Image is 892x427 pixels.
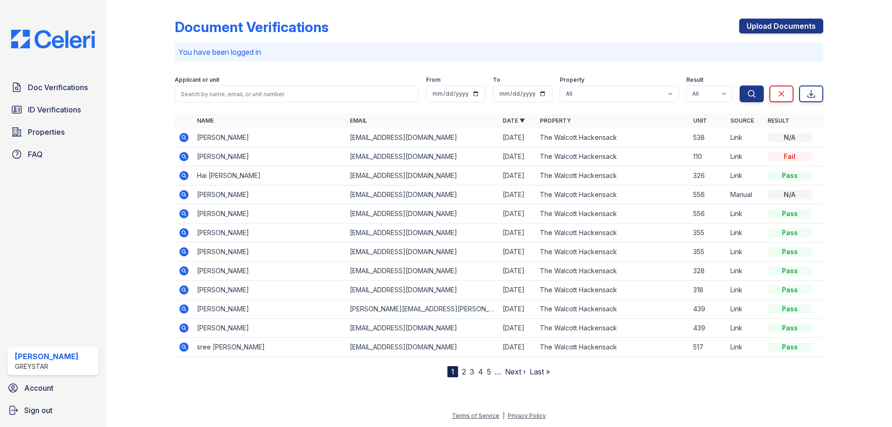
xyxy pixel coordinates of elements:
[193,204,346,223] td: [PERSON_NAME]
[727,262,764,281] td: Link
[495,366,501,377] span: …
[499,147,536,166] td: [DATE]
[689,319,727,338] td: 439
[346,185,499,204] td: [EMAIL_ADDRESS][DOMAIN_NAME]
[499,128,536,147] td: [DATE]
[727,281,764,300] td: Link
[346,223,499,243] td: [EMAIL_ADDRESS][DOMAIN_NAME]
[346,319,499,338] td: [EMAIL_ADDRESS][DOMAIN_NAME]
[727,243,764,262] td: Link
[727,204,764,223] td: Link
[689,338,727,357] td: 517
[24,405,52,416] span: Sign out
[28,126,65,138] span: Properties
[499,338,536,357] td: [DATE]
[7,145,98,164] a: FAQ
[346,281,499,300] td: [EMAIL_ADDRESS][DOMAIN_NAME]
[505,367,526,376] a: Next ›
[15,351,79,362] div: [PERSON_NAME]
[503,412,505,419] div: |
[536,338,689,357] td: The Walcott Hackensack
[4,30,102,48] img: CE_Logo_Blue-a8612792a0a2168367f1c8372b55b34899dd931a85d93a1a3d3e32e68fde9ad4.png
[175,19,328,35] div: Document Verifications
[478,367,483,376] a: 4
[536,281,689,300] td: The Walcott Hackensack
[767,342,812,352] div: Pass
[499,300,536,319] td: [DATE]
[346,166,499,185] td: [EMAIL_ADDRESS][DOMAIN_NAME]
[346,262,499,281] td: [EMAIL_ADDRESS][DOMAIN_NAME]
[28,104,81,115] span: ID Verifications
[193,281,346,300] td: [PERSON_NAME]
[536,300,689,319] td: The Walcott Hackensack
[767,247,812,256] div: Pass
[346,300,499,319] td: [PERSON_NAME][EMAIL_ADDRESS][PERSON_NAME][DOMAIN_NAME]
[727,128,764,147] td: Link
[426,76,440,84] label: From
[193,128,346,147] td: [PERSON_NAME]
[15,362,79,371] div: Greystar
[730,117,754,124] a: Source
[727,338,764,357] td: Link
[193,262,346,281] td: [PERSON_NAME]
[499,185,536,204] td: [DATE]
[767,285,812,295] div: Pass
[499,262,536,281] td: [DATE]
[689,128,727,147] td: 538
[536,223,689,243] td: The Walcott Hackensack
[197,117,214,124] a: Name
[540,117,571,124] a: Property
[4,379,102,397] a: Account
[536,166,689,185] td: The Walcott Hackensack
[689,204,727,223] td: 556
[767,228,812,237] div: Pass
[487,367,491,376] a: 5
[499,204,536,223] td: [DATE]
[175,85,419,102] input: Search by name, email, or unit number
[689,300,727,319] td: 439
[499,223,536,243] td: [DATE]
[689,281,727,300] td: 318
[693,117,707,124] a: Unit
[767,323,812,333] div: Pass
[447,366,458,377] div: 1
[767,171,812,180] div: Pass
[193,223,346,243] td: [PERSON_NAME]
[689,147,727,166] td: 110
[767,266,812,276] div: Pass
[193,300,346,319] td: [PERSON_NAME]
[689,166,727,185] td: 326
[536,319,689,338] td: The Walcott Hackensack
[536,128,689,147] td: The Walcott Hackensack
[193,166,346,185] td: Hai [PERSON_NAME]
[7,78,98,97] a: Doc Verifications
[536,204,689,223] td: The Walcott Hackensack
[193,338,346,357] td: sree [PERSON_NAME]
[767,190,812,199] div: N/A
[499,319,536,338] td: [DATE]
[536,243,689,262] td: The Walcott Hackensack
[536,147,689,166] td: The Walcott Hackensack
[508,412,546,419] a: Privacy Policy
[462,367,466,376] a: 2
[350,117,367,124] a: Email
[452,412,499,419] a: Terms of Service
[193,319,346,338] td: [PERSON_NAME]
[346,204,499,223] td: [EMAIL_ADDRESS][DOMAIN_NAME]
[499,166,536,185] td: [DATE]
[28,149,43,160] span: FAQ
[767,152,812,161] div: Fail
[767,304,812,314] div: Pass
[727,300,764,319] td: Link
[28,82,88,93] span: Doc Verifications
[530,367,550,376] a: Last »
[193,243,346,262] td: [PERSON_NAME]
[689,185,727,204] td: 556
[7,123,98,141] a: Properties
[7,100,98,119] a: ID Verifications
[727,319,764,338] td: Link
[175,76,219,84] label: Applicant or unit
[767,209,812,218] div: Pass
[689,262,727,281] td: 328
[689,243,727,262] td: 355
